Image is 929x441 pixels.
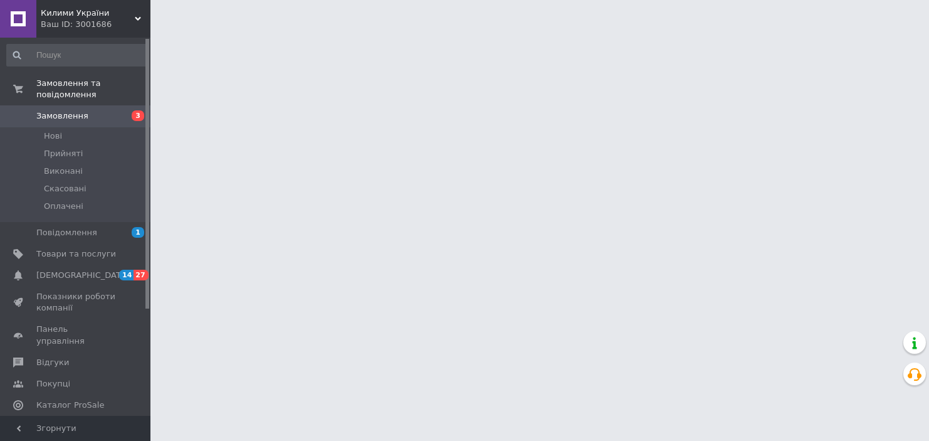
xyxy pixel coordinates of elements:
span: Панель управління [36,324,116,346]
span: 3 [132,110,144,121]
span: Товари та послуги [36,248,116,260]
span: Замовлення [36,110,88,122]
span: Повідомлення [36,227,97,238]
span: Скасовані [44,183,87,194]
span: Каталог ProSale [36,400,104,411]
span: 14 [119,270,134,280]
span: Килими України [41,8,135,19]
span: Показники роботи компанії [36,291,116,314]
span: Прийняті [44,148,83,159]
span: 27 [134,270,148,280]
span: Замовлення та повідомлення [36,78,150,100]
span: Оплачені [44,201,83,212]
span: Відгуки [36,357,69,368]
div: Ваш ID: 3001686 [41,19,150,30]
span: Покупці [36,378,70,390]
span: Нові [44,130,62,142]
span: [DEMOGRAPHIC_DATA] [36,270,129,281]
input: Пошук [6,44,148,66]
span: 1 [132,227,144,238]
span: Виконані [44,166,83,177]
